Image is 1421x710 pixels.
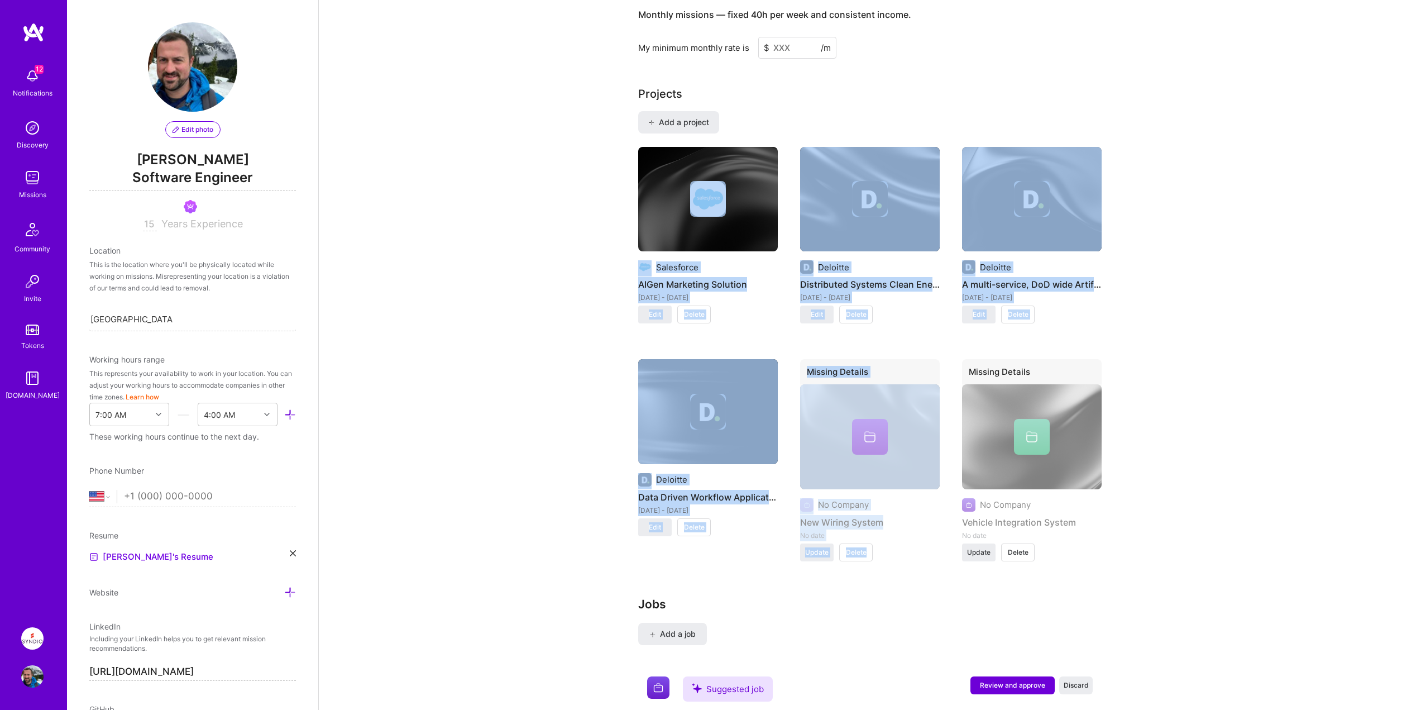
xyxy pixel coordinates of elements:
img: Company logo [1014,181,1050,217]
div: 7:00 AM [95,409,126,421]
span: /m [821,42,831,54]
img: Syndio: Transformation Engine Modernization [21,627,44,650]
a: User Avatar [18,665,46,688]
div: This is the location where you'll be physically located while working on missions. Misrepresentin... [89,259,296,294]
div: Community [15,243,50,255]
span: Edit [649,522,661,532]
span: Add a project [648,117,709,128]
img: Company logo [690,181,726,217]
img: Resume [89,552,98,561]
div: These working hours continue to the next day. [89,431,296,442]
i: icon SuggestedTeams [692,683,702,693]
img: cover [962,147,1102,252]
div: Invite [24,293,41,304]
div: Suggested job [683,676,773,702]
div: My minimum monthly rate is [638,42,749,54]
a: [PERSON_NAME]'s Resume [89,550,213,564]
img: Company logo [638,260,652,274]
a: Syndio: Transformation Engine Modernization [18,627,46,650]
span: LinkedIn [89,622,121,631]
span: [PERSON_NAME] [89,151,296,168]
input: XXX [758,37,836,59]
div: Deloitte [656,474,687,485]
span: Delete [684,309,705,320]
h4: Data Driven Workflow Application [638,490,778,504]
div: Tokens [21,340,44,351]
button: Delete [1001,306,1035,323]
img: guide book [21,367,44,389]
button: Discard [1059,676,1093,694]
span: Edit [649,309,661,320]
div: This represents your availability to work in your location. You can adjust your working hours to ... [89,368,296,403]
button: Delete [839,306,873,323]
div: Deloitte [818,261,849,273]
span: Discard [1064,680,1089,690]
span: Resume [89,531,118,540]
input: XX [143,218,157,231]
img: User Avatar [148,22,237,112]
img: User Avatar [21,665,44,688]
span: Review and approve [980,680,1045,690]
img: teamwork [21,166,44,189]
img: Community [19,216,46,243]
i: icon Chevron [264,412,270,417]
img: cover [638,147,778,252]
button: Edit [962,306,996,323]
div: Discovery [17,139,49,151]
img: cover [800,147,940,252]
p: Including your LinkedIn helps you to get relevant mission recommendations. [89,635,296,654]
div: Missions [19,189,46,201]
i: icon PlusBlack [648,120,654,126]
div: Missing Details [800,359,940,389]
div: Missing Details [962,359,1102,389]
h3: Jobs [638,597,1102,611]
span: Delete [1008,547,1028,557]
div: [DATE] - [DATE] [962,292,1102,303]
span: Website [89,588,118,597]
i: icon Close [290,550,296,556]
span: Phone Number [89,466,144,475]
span: Delete [846,547,867,557]
h4: A multi-service, DoD wide Artificial Intelligence platform [962,277,1102,292]
div: [DATE] - [DATE] [638,504,778,516]
div: [DATE] - [DATE] [638,292,778,303]
i: icon Chevron [156,412,161,417]
button: Add a project [638,111,719,134]
span: Delete [684,522,705,532]
span: Update [967,547,991,557]
img: cover [638,359,778,464]
img: Company logo [690,394,726,430]
span: Update [805,547,829,557]
div: Salesforce [656,261,698,273]
i: icon PlusBlack [649,632,656,638]
button: Delete [839,544,873,561]
button: Edit [800,306,834,323]
div: Notifications [13,87,52,99]
span: $ [764,42,769,54]
img: Company logo [638,473,652,487]
img: logo [22,22,45,42]
span: Add a job [649,628,696,640]
img: Company logo [647,676,669,699]
span: Working hours range [89,355,165,364]
div: Projects [638,85,682,102]
div: Location [89,245,296,256]
img: discovery [21,117,44,139]
button: Update [962,544,996,561]
button: Delete [677,518,711,536]
button: Edit [638,518,672,536]
i: icon PencilPurple [173,126,179,133]
span: Edit photo [173,125,213,135]
h4: AIGen Marketing Solution [638,277,778,292]
div: Deloitte [980,261,1011,273]
div: [DATE] - [DATE] [800,292,940,303]
img: Company logo [962,260,975,274]
img: Been on Mission [184,200,197,213]
h4: Distributed Systems Clean Energy [800,277,940,292]
button: Learn how [126,391,159,403]
button: Edit [638,306,672,323]
span: Delete [1008,309,1028,320]
span: Years Experience [161,218,243,230]
button: Add a job [638,623,707,645]
span: Delete [846,309,867,320]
